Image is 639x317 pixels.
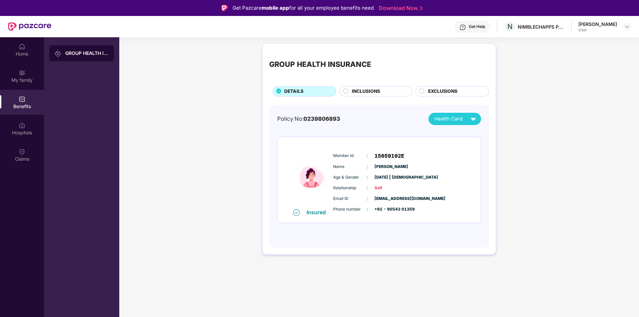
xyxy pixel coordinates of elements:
img: svg+xml;base64,PHN2ZyBpZD0iSGVscC0zMngzMiIgeG1sbnM9Imh0dHA6Ly93d3cudzMub3JnLzIwMDAvc3ZnIiB3aWR0aD... [459,24,466,31]
img: svg+xml;base64,PHN2ZyB4bWxucz0iaHR0cDovL3d3dy53My5vcmcvMjAwMC9zdmciIHdpZHRoPSIxNiIgaGVpZ2h0PSIxNi... [293,209,300,216]
div: Insured [307,209,330,216]
span: [PERSON_NAME] [374,164,408,170]
div: Get Pazcare for all your employee benefits need [233,4,374,12]
img: svg+xml;base64,PHN2ZyBpZD0iSG9tZSIgeG1sbnM9Imh0dHA6Ly93d3cudzMub3JnLzIwMDAvc3ZnIiB3aWR0aD0iMjAiIG... [19,43,25,50]
img: svg+xml;base64,PHN2ZyBpZD0iQmVuZWZpdHMiIHhtbG5zPSJodHRwOi8vd3d3LnczLm9yZy8yMDAwL3N2ZyIgd2lkdGg9Ij... [19,96,25,102]
span: : [366,184,368,192]
span: Relationship [333,185,366,191]
span: Member Id [333,153,366,159]
span: Health Card [434,115,462,123]
div: [PERSON_NAME] [578,21,617,27]
span: N [507,23,512,31]
a: Download Now [379,5,420,12]
div: GROUP HEALTH INSURANCE [65,50,109,57]
span: DETAILS [284,88,304,95]
div: User [578,27,617,33]
img: svg+xml;base64,PHN2ZyB3aWR0aD0iMjAiIGhlaWdodD0iMjAiIHZpZXdCb3g9IjAgMCAyMCAyMCIgZmlsbD0ibm9uZSIgeG... [19,70,25,76]
img: New Pazcare Logo [8,22,51,31]
img: svg+xml;base64,PHN2ZyB4bWxucz0iaHR0cDovL3d3dy53My5vcmcvMjAwMC9zdmciIHZpZXdCb3g9IjAgMCAyNCAyNCIgd2... [467,113,479,125]
button: Health Card [428,113,481,125]
img: icon [292,144,331,209]
img: svg+xml;base64,PHN2ZyBpZD0iRHJvcGRvd24tMzJ4MzIiIHhtbG5zPSJodHRwOi8vd3d3LnczLm9yZy8yMDAwL3N2ZyIgd2... [624,24,630,29]
span: Phone number [333,206,366,213]
div: Get Help [469,24,485,29]
span: : [366,174,368,181]
span: 15659192E [374,152,404,160]
img: svg+xml;base64,PHN2ZyBpZD0iQ2xhaW0iIHhtbG5zPSJodHRwOi8vd3d3LnczLm9yZy8yMDAwL3N2ZyIgd2lkdGg9IjIwIi... [19,148,25,155]
span: [DATE] | [DEMOGRAPHIC_DATA] [374,174,408,181]
div: GROUP HEALTH INSURANCE [269,59,371,70]
span: EXCLUSIONS [428,88,457,95]
span: Email ID [333,196,366,202]
span: +91 - 90543 01359 [374,206,408,213]
img: svg+xml;base64,PHN2ZyB3aWR0aD0iMjAiIGhlaWdodD0iMjAiIHZpZXdCb3g9IjAgMCAyMCAyMCIgZmlsbD0ibm9uZSIgeG... [55,50,61,57]
span: : [366,152,368,159]
span: INCLUSIONS [352,88,380,95]
span: Self [374,185,408,191]
div: NIMBLECHAPPS PRIVATE LIMITED [518,24,564,30]
img: Stroke [420,5,422,12]
span: Name [333,164,366,170]
img: Logo [221,5,228,11]
span: : [366,163,368,170]
div: Policy No: [277,114,340,123]
span: 0239806893 [304,115,340,122]
strong: mobile app [262,5,289,11]
span: : [366,206,368,213]
span: : [366,195,368,202]
img: svg+xml;base64,PHN2ZyBpZD0iSG9zcGl0YWxzIiB4bWxucz0iaHR0cDovL3d3dy53My5vcmcvMjAwMC9zdmciIHdpZHRoPS... [19,122,25,129]
span: Age & Gender [333,174,366,181]
span: [EMAIL_ADDRESS][DOMAIN_NAME] [374,196,408,202]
